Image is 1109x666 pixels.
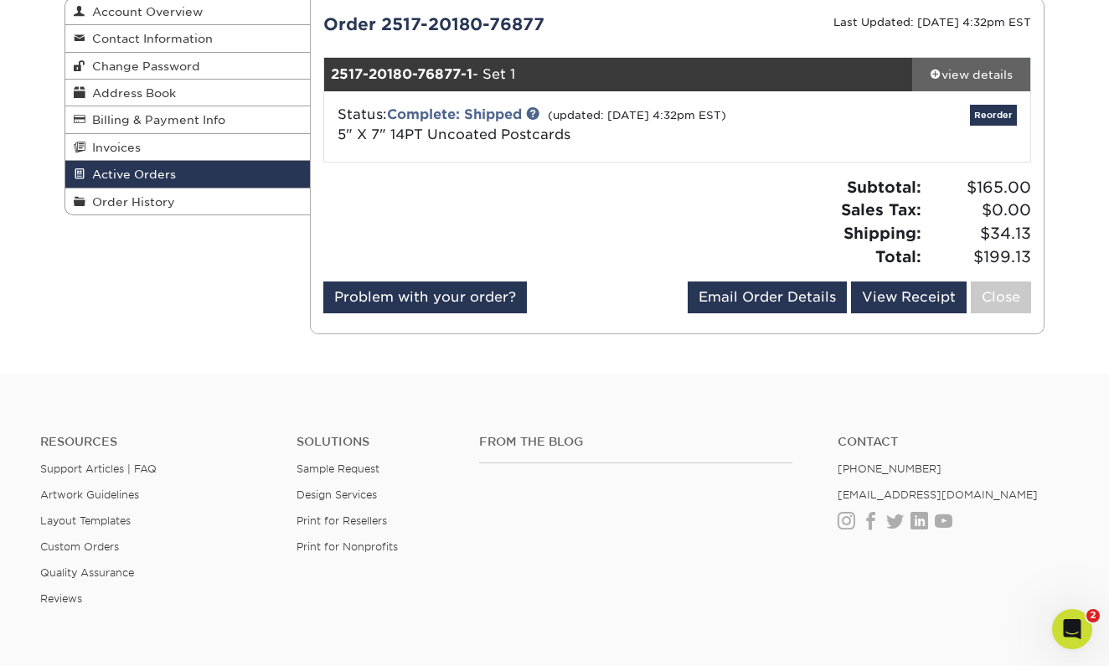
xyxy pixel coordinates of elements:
[926,245,1031,269] span: $199.13
[875,247,921,266] strong: Total:
[65,25,310,52] a: Contact Information
[85,59,200,73] span: Change Password
[65,134,310,161] a: Invoices
[971,281,1031,313] a: Close
[926,199,1031,222] span: $0.00
[1086,609,1100,622] span: 2
[85,32,213,45] span: Contact Information
[85,168,176,181] span: Active Orders
[65,188,310,214] a: Order History
[297,488,377,501] a: Design Services
[65,53,310,80] a: Change Password
[838,462,941,475] a: [PHONE_NUMBER]
[85,86,176,100] span: Address Book
[548,109,726,121] small: (updated: [DATE] 4:32pm EST)
[325,105,795,145] div: Status:
[851,281,967,313] a: View Receipt
[970,105,1017,126] a: Reorder
[40,435,271,449] h4: Resources
[912,58,1030,91] a: view details
[833,16,1031,28] small: Last Updated: [DATE] 4:32pm EST
[926,176,1031,199] span: $165.00
[40,514,131,527] a: Layout Templates
[65,106,310,133] a: Billing & Payment Info
[338,126,570,142] a: 5" X 7" 14PT Uncoated Postcards
[40,462,157,475] a: Support Articles | FAQ
[297,540,398,553] a: Print for Nonprofits
[311,12,678,37] div: Order 2517-20180-76877
[688,281,847,313] a: Email Order Details
[838,435,1069,449] a: Contact
[40,592,82,605] a: Reviews
[324,58,913,91] div: - Set 1
[387,106,522,122] a: Complete: Shipped
[40,488,139,501] a: Artwork Guidelines
[297,435,454,449] h4: Solutions
[85,5,203,18] span: Account Overview
[323,281,527,313] a: Problem with your order?
[841,200,921,219] strong: Sales Tax:
[85,195,175,209] span: Order History
[40,566,134,579] a: Quality Assurance
[65,80,310,106] a: Address Book
[297,514,387,527] a: Print for Resellers
[479,435,792,449] h4: From the Blog
[912,66,1030,83] div: view details
[838,488,1038,501] a: [EMAIL_ADDRESS][DOMAIN_NAME]
[843,224,921,242] strong: Shipping:
[40,540,119,553] a: Custom Orders
[331,66,472,82] strong: 2517-20180-76877-1
[926,222,1031,245] span: $34.13
[65,161,310,188] a: Active Orders
[85,141,141,154] span: Invoices
[1052,609,1092,649] iframe: Intercom live chat
[297,462,379,475] a: Sample Request
[847,178,921,196] strong: Subtotal:
[85,113,225,126] span: Billing & Payment Info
